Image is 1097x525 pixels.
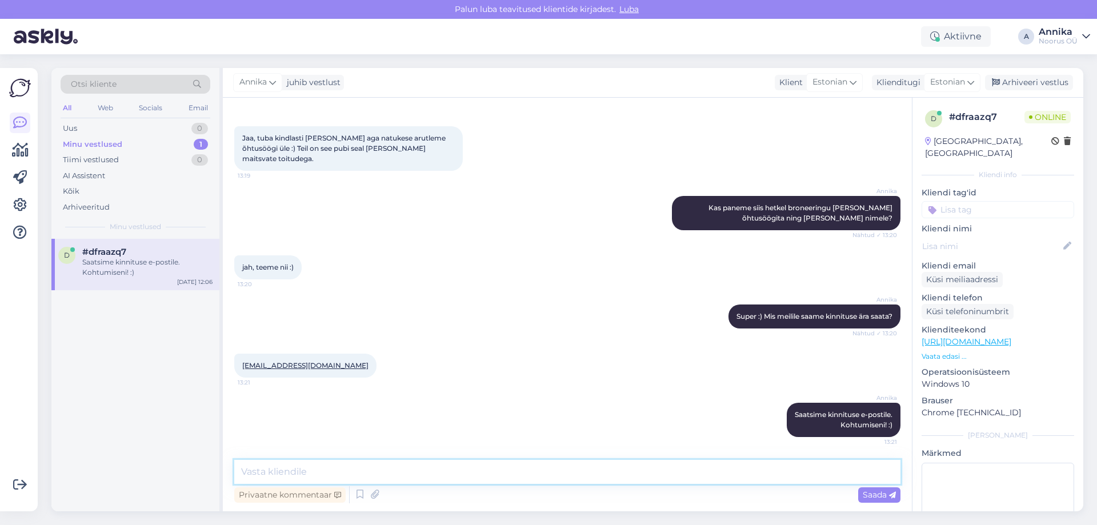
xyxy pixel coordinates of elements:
span: Jaa, tuba kindlasti [PERSON_NAME] aga natukese arutleme õhtusöögi üle :) Teil on see pubi seal [P... [242,134,447,163]
span: Minu vestlused [110,222,161,232]
span: 13:21 [854,438,897,446]
span: Nähtud ✓ 13:20 [852,231,897,239]
div: Noorus OÜ [1039,37,1078,46]
p: Märkmed [922,447,1074,459]
div: Kõik [63,186,79,197]
div: [DATE] 12:06 [177,278,213,286]
div: AI Assistent [63,170,105,182]
div: juhib vestlust [282,77,341,89]
span: 13:20 [238,280,281,288]
div: Arhiveeritud [63,202,110,213]
p: Operatsioonisüsteem [922,366,1074,378]
div: # dfraazq7 [949,110,1024,124]
div: Web [95,101,115,115]
span: Annika [854,187,897,195]
span: jah, teeme nii :) [242,263,294,271]
div: All [61,101,74,115]
div: Annika [1039,27,1078,37]
div: Arhiveeri vestlus [985,75,1073,90]
span: Kas paneme siis hetkel broneeringu [PERSON_NAME] õhtusöögita ning [PERSON_NAME] nimele? [708,203,894,222]
p: Kliendi nimi [922,223,1074,235]
div: Privaatne kommentaar [234,487,346,503]
span: Nähtud ✓ 13:20 [852,329,897,338]
p: Windows 10 [922,378,1074,390]
div: Email [186,101,210,115]
span: #dfraazq7 [82,247,126,257]
span: Otsi kliente [71,78,117,90]
div: 0 [191,154,208,166]
div: Saatsime kinnituse e-postile. Kohtumiseni! :) [82,257,213,278]
div: Küsi meiliaadressi [922,272,1003,287]
div: Küsi telefoninumbrit [922,304,1014,319]
input: Lisa tag [922,201,1074,218]
div: A [1018,29,1034,45]
a: AnnikaNoorus OÜ [1039,27,1090,46]
p: Chrome [TECHNICAL_ID] [922,407,1074,419]
a: [EMAIL_ADDRESS][DOMAIN_NAME] [242,361,369,370]
div: Uus [63,123,77,134]
div: 1 [194,139,208,150]
span: Annika [239,76,267,89]
span: Estonian [930,76,965,89]
span: Saatsime kinnituse e-postile. Kohtumiseni! :) [795,410,892,429]
div: Aktiivne [921,26,991,47]
div: [GEOGRAPHIC_DATA], [GEOGRAPHIC_DATA] [925,135,1051,159]
p: Vaata edasi ... [922,351,1074,362]
span: Luba [616,4,642,14]
div: Klient [775,77,803,89]
p: Klienditeekond [922,324,1074,336]
div: Socials [137,101,165,115]
div: Kliendi info [922,170,1074,180]
span: Online [1024,111,1071,123]
span: d [64,251,70,259]
div: Klienditugi [872,77,920,89]
span: Super :) Mis meilile saame kinnituse ära saata? [736,312,892,320]
div: Minu vestlused [63,139,122,150]
span: d [931,114,936,123]
div: Tiimi vestlused [63,154,119,166]
span: 13:21 [238,378,281,387]
input: Lisa nimi [922,240,1061,253]
p: Brauser [922,395,1074,407]
p: Kliendi email [922,260,1074,272]
p: Kliendi telefon [922,292,1074,304]
div: 0 [191,123,208,134]
span: Annika [854,394,897,402]
img: Askly Logo [9,77,31,99]
p: Kliendi tag'id [922,187,1074,199]
span: Annika [854,295,897,304]
span: Saada [863,490,896,500]
a: [URL][DOMAIN_NAME] [922,336,1011,347]
span: Estonian [812,76,847,89]
div: [PERSON_NAME] [922,430,1074,440]
span: 13:19 [238,171,281,180]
